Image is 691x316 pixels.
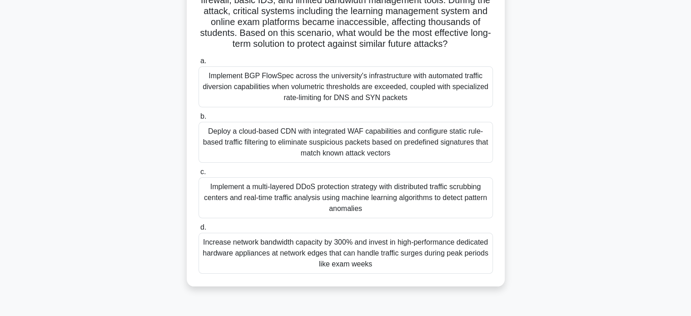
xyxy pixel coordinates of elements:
div: Increase network bandwidth capacity by 300% and invest in high-performance dedicated hardware app... [199,233,493,274]
span: a. [200,57,206,65]
div: Implement BGP FlowSpec across the university's infrastructure with automated traffic diversion ca... [199,66,493,107]
span: c. [200,168,206,176]
div: Deploy a cloud-based CDN with integrated WAF capabilities and configure static rule-based traffic... [199,122,493,163]
span: d. [200,223,206,231]
span: b. [200,112,206,120]
div: Implement a multi-layered DDoS protection strategy with distributed traffic scrubbing centers and... [199,177,493,218]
